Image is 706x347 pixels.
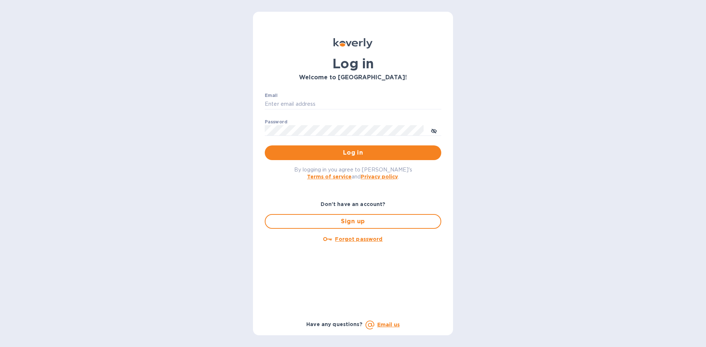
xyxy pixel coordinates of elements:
[265,93,278,98] label: Email
[271,217,435,226] span: Sign up
[265,56,441,71] h1: Log in
[265,214,441,229] button: Sign up
[265,74,441,81] h3: Welcome to [GEOGRAPHIC_DATA]!
[265,120,287,124] label: Password
[335,236,382,242] u: Forgot password
[306,321,363,327] b: Have any questions?
[265,99,441,110] input: Enter email address
[361,174,398,180] a: Privacy policy
[294,167,412,180] span: By logging in you agree to [PERSON_NAME]'s and .
[271,148,435,157] span: Log in
[307,174,352,180] a: Terms of service
[334,38,372,48] img: Koverly
[321,201,386,207] b: Don't have an account?
[427,123,441,138] button: toggle password visibility
[265,145,441,160] button: Log in
[377,322,400,328] a: Email us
